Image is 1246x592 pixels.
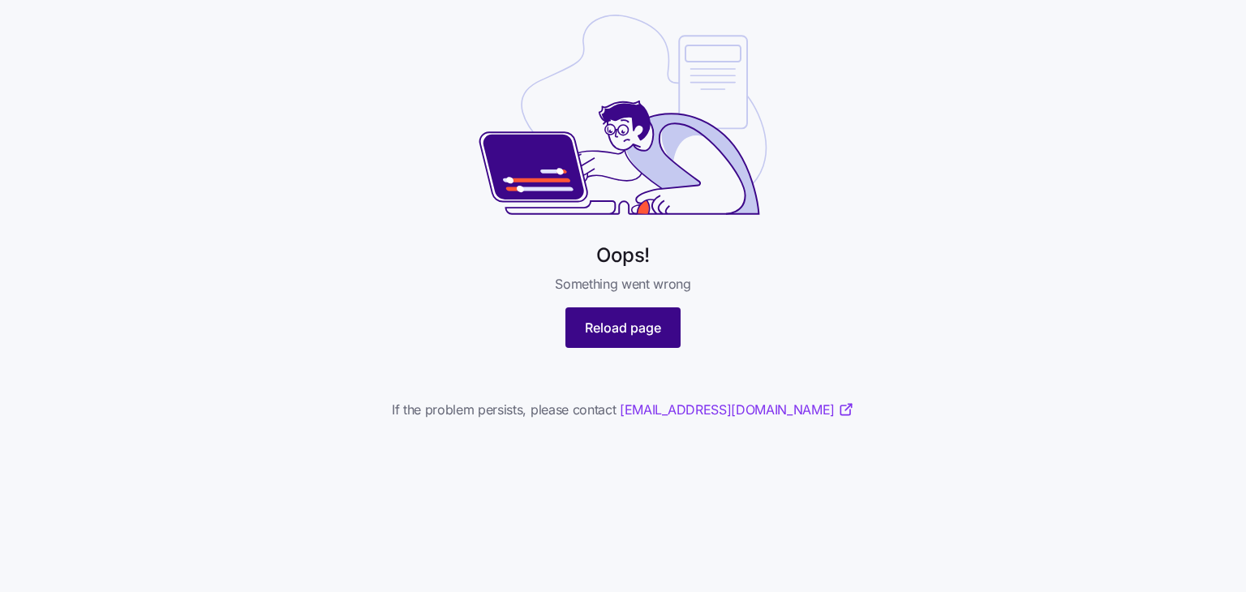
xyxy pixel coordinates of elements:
[596,242,650,268] h1: Oops!
[565,307,681,348] button: Reload page
[555,274,691,294] span: Something went wrong
[392,400,854,420] span: If the problem persists, please contact
[585,318,661,337] span: Reload page
[620,400,854,420] a: [EMAIL_ADDRESS][DOMAIN_NAME]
